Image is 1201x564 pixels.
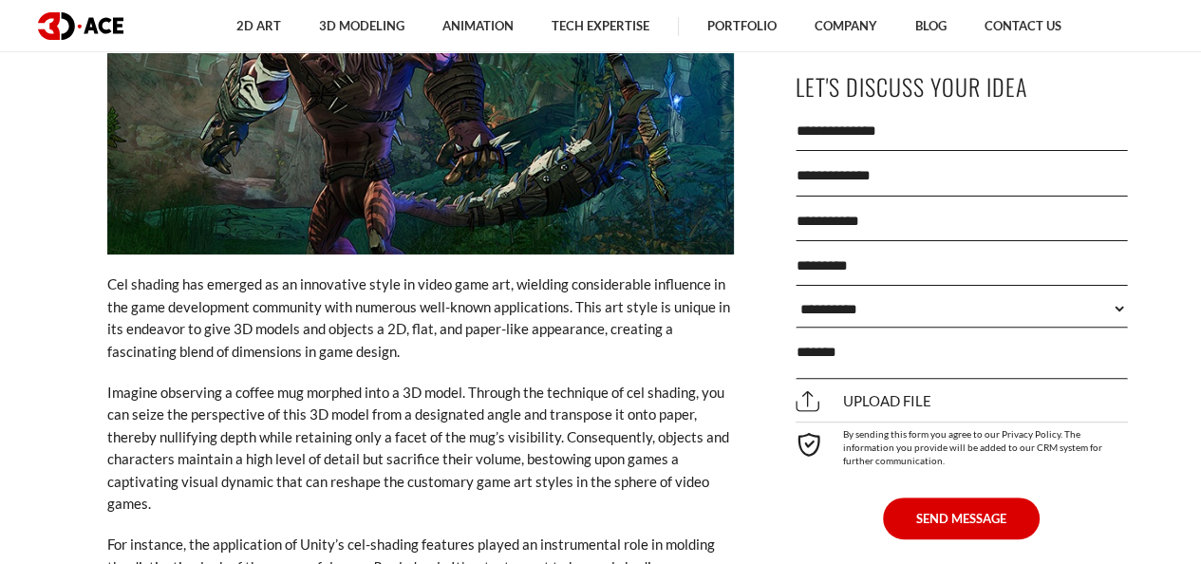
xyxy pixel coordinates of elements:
[38,12,123,40] img: logo dark
[796,422,1128,467] div: By sending this form you agree to our Privacy Policy. The information you provide will be added t...
[107,273,734,363] p: Cel shading has emerged as an innovative style in video game art, wielding considerable influence...
[107,382,734,515] p: Imagine observing a coffee mug morphed into a 3D model. Through the technique of cel shading, you...
[883,498,1040,539] button: SEND MESSAGE
[796,393,931,410] span: Upload file
[796,66,1128,108] p: Let's Discuss Your Idea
